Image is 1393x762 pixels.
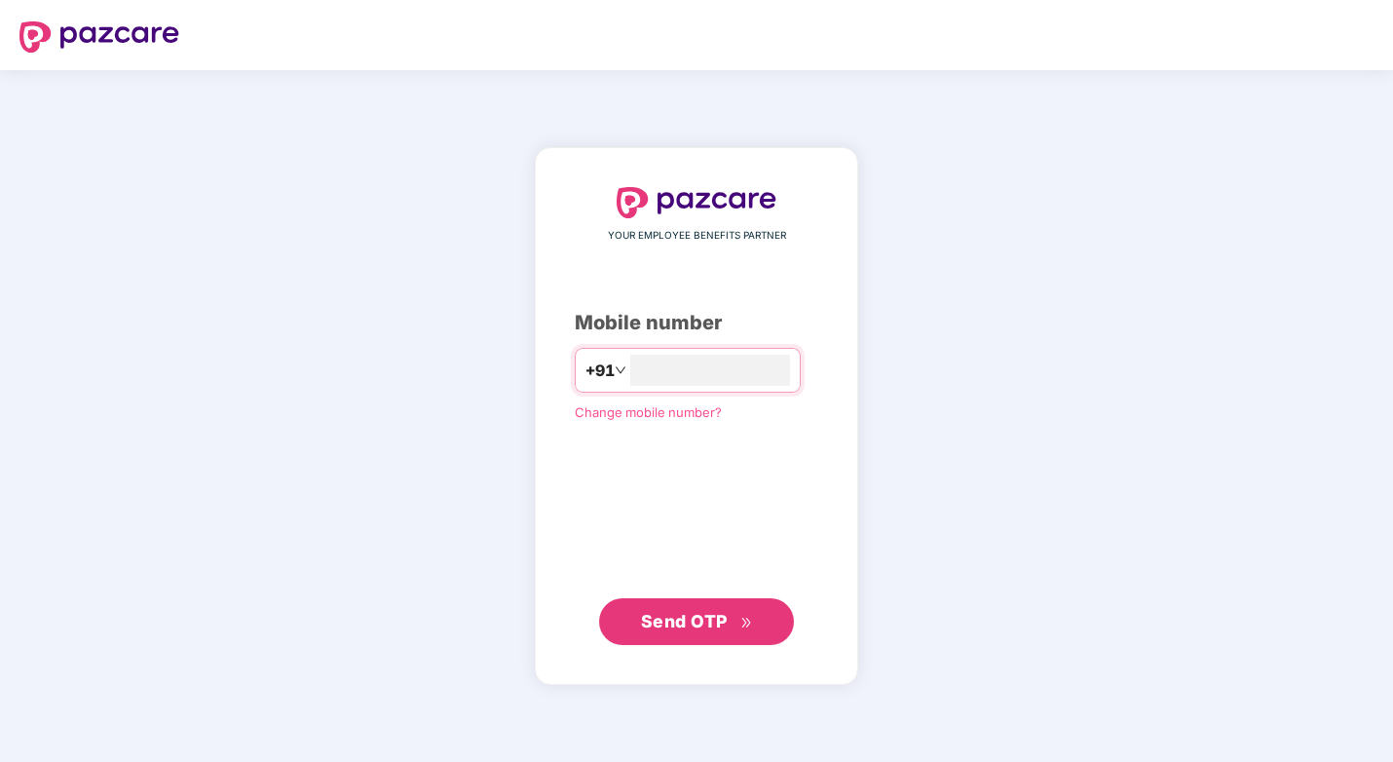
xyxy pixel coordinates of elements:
[608,228,786,244] span: YOUR EMPLOYEE BENEFITS PARTNER
[740,617,753,629] span: double-right
[617,187,776,218] img: logo
[575,308,818,338] div: Mobile number
[575,404,722,420] a: Change mobile number?
[19,21,179,53] img: logo
[599,598,794,645] button: Send OTPdouble-right
[641,611,728,631] span: Send OTP
[615,364,626,376] span: down
[585,359,615,383] span: +91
